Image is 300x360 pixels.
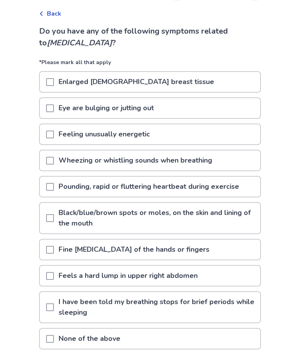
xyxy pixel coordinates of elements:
[54,292,260,323] p: I have been told my breathing stops for brief periods while sleeping
[54,125,155,145] p: Feeling unusually energetic
[54,72,219,92] p: Enlarged [DEMOGRAPHIC_DATA] breast tissue
[54,151,217,171] p: Wheezing or whistling sounds when breathing
[54,177,244,197] p: Pounding, rapid or fluttering heartbeat during exercise
[39,59,261,72] p: *Please mark all that apply
[54,203,260,234] p: Black/blue/brown spots or moles, on the skin and lining of the mouth
[47,38,112,48] i: [MEDICAL_DATA]
[54,240,214,260] p: Fine [MEDICAL_DATA] of the hands or fingers
[54,329,125,349] p: None of the above
[39,26,261,49] p: Do you have any of the following symptoms related to ?
[54,266,202,286] p: Feels a hard lump in upper right abdomen
[54,99,159,118] p: Eye are bulging or jutting out
[47,9,61,19] span: Back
